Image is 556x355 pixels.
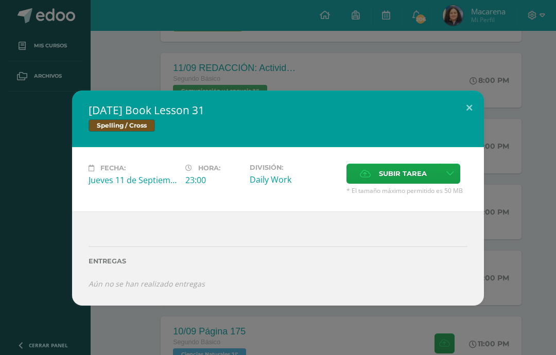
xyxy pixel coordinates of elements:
span: Fecha: [100,164,126,172]
div: Jueves 11 de Septiembre [89,174,177,186]
i: Aún no se han realizado entregas [89,279,205,289]
label: División: [250,164,338,171]
span: Hora: [198,164,220,172]
h2: [DATE] Book Lesson 31 [89,103,467,117]
button: Close (Esc) [455,91,484,126]
label: Entregas [89,257,467,265]
span: Subir tarea [379,164,427,183]
span: Spelling / Cross [89,119,155,132]
div: Daily Work [250,174,338,185]
div: 23:00 [185,174,241,186]
span: * El tamaño máximo permitido es 50 MB [346,186,467,195]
